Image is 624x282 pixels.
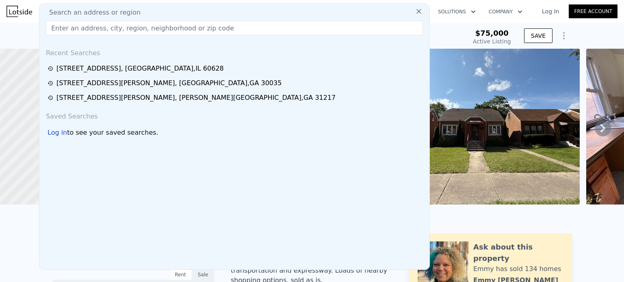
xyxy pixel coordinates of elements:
span: $75,000 [475,29,509,37]
a: [STREET_ADDRESS][PERSON_NAME], [PERSON_NAME][GEOGRAPHIC_DATA],GA 31217 [48,93,424,103]
div: Saved Searches [43,105,426,125]
div: [STREET_ADDRESS][PERSON_NAME] , [PERSON_NAME][GEOGRAPHIC_DATA] , GA 31217 [56,93,336,103]
a: Free Account [569,4,617,18]
button: Solutions [431,4,482,19]
button: Company [482,4,529,19]
div: Recent Searches [43,42,426,61]
div: [STREET_ADDRESS][PERSON_NAME] , [GEOGRAPHIC_DATA] , GA 30035 [56,78,282,88]
a: [STREET_ADDRESS][PERSON_NAME], [GEOGRAPHIC_DATA],GA 30035 [48,78,424,88]
span: Active Listing [473,38,511,45]
div: Ask about this property [473,241,564,264]
button: SAVE [524,28,552,43]
button: Show Options [556,28,572,44]
div: Sale [192,269,214,280]
div: Rent [169,269,192,280]
img: Sale: 169725921 Parcel: 17100221 [372,49,580,205]
div: [STREET_ADDRESS] , [GEOGRAPHIC_DATA] , IL 60628 [56,64,224,73]
div: Emmy has sold 134 homes [473,264,561,274]
span: Search an address or region [43,8,141,17]
a: [STREET_ADDRESS], [GEOGRAPHIC_DATA],IL 60628 [48,64,424,73]
input: Enter an address, city, region, neighborhood or zip code [46,21,423,35]
span: to see your saved searches. [67,128,158,138]
div: Log in [48,128,67,138]
img: Lotside [6,6,32,17]
a: Log In [532,7,569,15]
